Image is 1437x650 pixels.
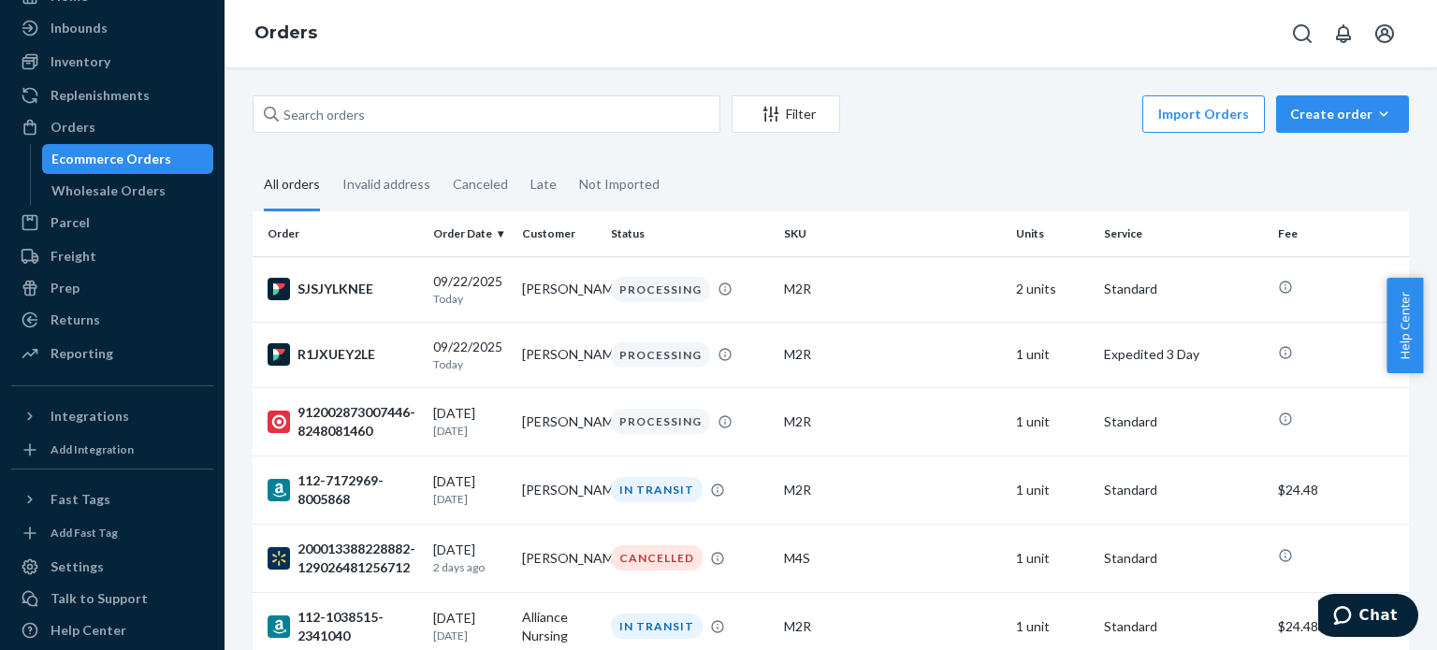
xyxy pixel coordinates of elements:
[732,95,840,133] button: Filter
[1276,95,1409,133] button: Create order
[11,80,213,110] a: Replenishments
[51,86,150,105] div: Replenishments
[611,545,703,571] div: CANCELLED
[611,342,710,368] div: PROCESSING
[51,19,108,37] div: Inbounds
[433,272,507,307] div: 09/22/2025
[515,256,603,322] td: [PERSON_NAME]
[433,609,507,643] div: [DATE]
[515,455,603,524] td: [PERSON_NAME]
[433,291,507,307] p: Today
[1104,412,1262,431] p: Standard
[11,439,213,461] a: Add Integration
[1009,524,1097,592] td: 1 unit
[51,621,126,640] div: Help Center
[11,552,213,582] a: Settings
[784,481,1000,499] div: M2R
[253,211,426,256] th: Order
[51,181,166,200] div: Wholesale Orders
[784,412,1000,431] div: M2R
[433,356,507,372] p: Today
[603,211,777,256] th: Status
[11,208,213,238] a: Parcel
[51,525,118,541] div: Add Fast Tag
[611,477,703,502] div: IN TRANSIT
[1284,15,1321,52] button: Open Search Box
[1270,211,1409,256] th: Fee
[453,160,508,209] div: Canceled
[42,176,214,206] a: Wholesale Orders
[268,540,418,577] div: 200013388228882-129026481256712
[784,549,1000,568] div: M4S
[1009,256,1097,322] td: 2 units
[342,160,430,209] div: Invalid address
[264,160,320,211] div: All orders
[11,584,213,614] button: Talk to Support
[515,387,603,455] td: [PERSON_NAME]
[784,345,1000,364] div: M2R
[611,277,710,302] div: PROCESSING
[11,522,213,544] a: Add Fast Tag
[51,311,100,329] div: Returns
[433,423,507,439] p: [DATE]
[433,404,507,439] div: [DATE]
[1366,15,1403,52] button: Open account menu
[11,401,213,431] button: Integrations
[51,344,113,363] div: Reporting
[268,403,418,441] div: 912002873007446-8248081460
[51,407,129,426] div: Integrations
[784,617,1000,636] div: M2R
[11,615,213,645] a: Help Center
[51,247,96,266] div: Freight
[11,339,213,368] a: Reporting
[51,213,90,232] div: Parcel
[1009,211,1097,256] th: Units
[733,105,839,123] div: Filter
[51,118,95,137] div: Orders
[1325,15,1362,52] button: Open notifications
[611,409,710,434] div: PROCESSING
[579,160,660,209] div: Not Imported
[1386,278,1423,373] button: Help Center
[11,13,213,43] a: Inbounds
[51,589,148,608] div: Talk to Support
[515,322,603,387] td: [PERSON_NAME]
[1318,594,1418,641] iframe: Opens a widget where you can chat to one of our agents
[1104,549,1262,568] p: Standard
[268,343,418,366] div: R1JXUEY2LE
[1104,481,1262,499] p: Standard
[42,144,214,174] a: Ecommerce Orders
[1270,455,1409,524] td: $24.48
[11,47,213,77] a: Inventory
[1009,455,1097,524] td: 1 unit
[268,608,418,645] div: 112-1038515-2341040
[253,95,720,133] input: Search orders
[254,22,317,43] a: Orders
[1009,322,1097,387] td: 1 unit
[1290,105,1395,123] div: Create order
[268,471,418,509] div: 112-7172969-8005868
[433,338,507,372] div: 09/22/2025
[611,614,703,639] div: IN TRANSIT
[777,211,1008,256] th: SKU
[1104,280,1262,298] p: Standard
[426,211,515,256] th: Order Date
[433,559,507,575] p: 2 days ago
[1142,95,1265,133] button: Import Orders
[51,441,134,457] div: Add Integration
[1009,387,1097,455] td: 1 unit
[11,241,213,271] a: Freight
[433,628,507,643] p: [DATE]
[522,225,596,241] div: Customer
[51,490,110,509] div: Fast Tags
[239,7,332,61] ol: breadcrumbs
[51,279,80,297] div: Prep
[11,305,213,335] a: Returns
[268,278,418,300] div: SJSJYLKNEE
[51,150,171,168] div: Ecommerce Orders
[11,112,213,142] a: Orders
[11,484,213,514] button: Fast Tags
[11,273,213,303] a: Prep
